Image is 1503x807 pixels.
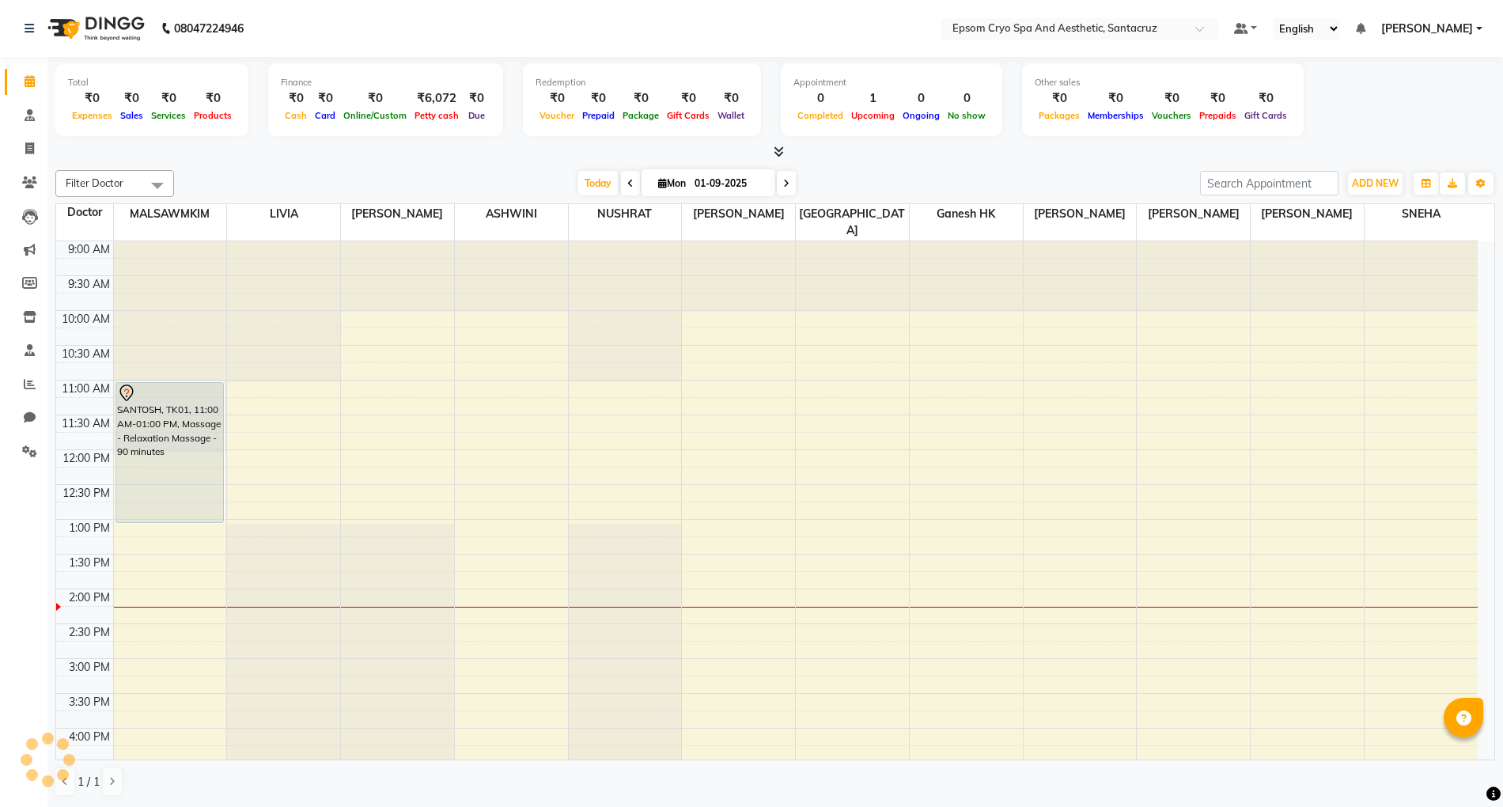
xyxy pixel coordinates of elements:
[66,624,113,641] div: 2:30 PM
[714,89,748,108] div: ₹0
[40,6,149,51] img: logo
[1195,89,1240,108] div: ₹0
[569,204,682,224] span: NUSHRAT
[66,555,113,571] div: 1:30 PM
[1148,110,1195,121] span: Vouchers
[281,76,490,89] div: Finance
[1148,89,1195,108] div: ₹0
[1084,110,1148,121] span: Memberships
[899,89,944,108] div: 0
[793,89,847,108] div: 0
[68,76,236,89] div: Total
[59,381,113,397] div: 11:00 AM
[536,89,578,108] div: ₹0
[1352,177,1399,189] span: ADD NEW
[464,110,489,121] span: Due
[944,89,990,108] div: 0
[59,485,113,502] div: 12:30 PM
[899,110,944,121] span: Ongoing
[1251,204,1364,224] span: [PERSON_NAME]
[1200,171,1338,195] input: Search Appointment
[1240,110,1291,121] span: Gift Cards
[174,6,244,51] b: 08047224946
[455,204,568,224] span: ASHWINI
[411,110,463,121] span: Petty cash
[116,110,147,121] span: Sales
[1024,204,1137,224] span: [PERSON_NAME]
[1035,110,1084,121] span: Packages
[578,110,619,121] span: Prepaid
[68,89,116,108] div: ₹0
[1137,204,1250,224] span: [PERSON_NAME]
[793,76,990,89] div: Appointment
[1437,744,1487,791] iframe: chat widget
[1348,172,1403,195] button: ADD NEW
[578,171,618,195] span: Today
[339,110,411,121] span: Online/Custom
[66,176,123,189] span: Filter Doctor
[1381,21,1473,37] span: [PERSON_NAME]
[66,589,113,606] div: 2:00 PM
[311,89,339,108] div: ₹0
[690,172,769,195] input: 2025-09-01
[654,177,690,189] span: Mon
[793,110,847,121] span: Completed
[847,89,899,108] div: 1
[619,110,663,121] span: Package
[227,204,340,224] span: LIVIA
[147,89,190,108] div: ₹0
[281,89,311,108] div: ₹0
[339,89,411,108] div: ₹0
[682,204,795,224] span: [PERSON_NAME]
[59,311,113,328] div: 10:00 AM
[847,110,899,121] span: Upcoming
[114,204,227,224] span: MALSAWMKIM
[68,110,116,121] span: Expenses
[116,383,223,522] div: SANTOSH, TK01, 11:00 AM-01:00 PM, Massage - Relaxation Massage - 90 minutes
[116,89,147,108] div: ₹0
[341,204,454,224] span: [PERSON_NAME]
[796,204,909,241] span: [GEOGRAPHIC_DATA]
[66,729,113,745] div: 4:00 PM
[411,89,463,108] div: ₹6,072
[619,89,663,108] div: ₹0
[56,204,113,221] div: Doctor
[944,110,990,121] span: No show
[281,110,311,121] span: Cash
[578,89,619,108] div: ₹0
[536,110,578,121] span: Voucher
[59,415,113,432] div: 11:30 AM
[190,110,236,121] span: Products
[714,110,748,121] span: Wallet
[66,520,113,536] div: 1:00 PM
[463,89,490,108] div: ₹0
[311,110,339,121] span: Card
[65,241,113,258] div: 9:00 AM
[1035,89,1084,108] div: ₹0
[1084,89,1148,108] div: ₹0
[663,89,714,108] div: ₹0
[78,774,100,790] span: 1 / 1
[59,450,113,467] div: 12:00 PM
[66,659,113,676] div: 3:00 PM
[147,110,190,121] span: Services
[663,110,714,121] span: Gift Cards
[190,89,236,108] div: ₹0
[1240,89,1291,108] div: ₹0
[1195,110,1240,121] span: Prepaids
[536,76,748,89] div: Redemption
[910,204,1023,224] span: Ganesh HK
[1035,76,1291,89] div: Other sales
[65,276,113,293] div: 9:30 AM
[59,346,113,362] div: 10:30 AM
[1365,204,1478,224] span: SNEHA
[66,694,113,710] div: 3:30 PM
